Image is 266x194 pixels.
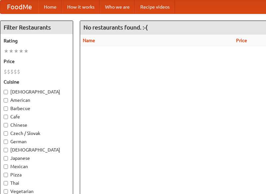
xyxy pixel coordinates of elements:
a: Name [83,38,95,43]
input: Chinese [4,123,8,127]
label: Mexican [4,163,69,170]
li: ★ [4,47,9,55]
input: Japanese [4,156,8,161]
li: $ [7,68,10,75]
input: Czech / Slovak [4,131,8,136]
input: German [4,140,8,144]
label: Chinese [4,122,69,128]
input: Thai [4,181,8,185]
li: ★ [14,47,19,55]
input: Mexican [4,164,8,169]
a: FoodMe [0,0,39,14]
label: German [4,138,69,145]
label: Thai [4,180,69,186]
label: Barbecue [4,105,69,112]
h5: Rating [4,37,69,44]
label: Czech / Slovak [4,130,69,137]
h5: Price [4,58,69,65]
h4: Filter Restaurants [0,21,73,34]
a: Recipe videos [135,0,175,14]
label: Cafe [4,113,69,120]
input: [DEMOGRAPHIC_DATA] [4,148,8,152]
input: American [4,98,8,102]
ng-pluralize: No restaurants found. :-( [83,24,148,31]
li: ★ [19,47,24,55]
li: $ [17,68,20,75]
a: Who we are [100,0,135,14]
li: $ [14,68,17,75]
input: Vegetarian [4,189,8,194]
input: Barbecue [4,106,8,111]
li: ★ [24,47,29,55]
a: Home [39,0,62,14]
a: How it works [62,0,100,14]
input: Pizza [4,173,8,177]
label: Japanese [4,155,69,162]
input: Cafe [4,115,8,119]
h5: Cuisine [4,79,69,85]
li: $ [4,68,7,75]
label: Pizza [4,171,69,178]
label: American [4,97,69,103]
li: $ [10,68,14,75]
label: [DEMOGRAPHIC_DATA] [4,147,69,153]
li: ★ [9,47,14,55]
input: [DEMOGRAPHIC_DATA] [4,90,8,94]
a: Price [236,38,247,43]
label: [DEMOGRAPHIC_DATA] [4,89,69,95]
